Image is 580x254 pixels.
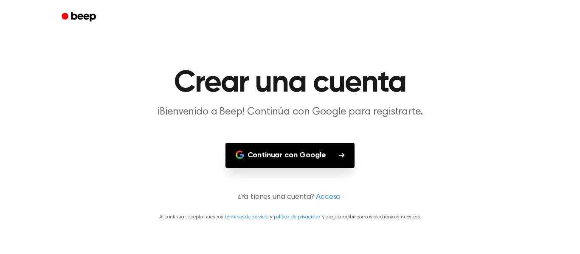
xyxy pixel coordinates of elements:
a: Acceso [316,192,341,203]
font: Al continuar, acepta nuestros [159,215,223,220]
font: y acepta recibir correos electrónicos nuestros. [322,215,421,220]
a: Bip [56,9,104,25]
a: términos de servicio [225,215,268,220]
font: Continuar con Google [248,151,326,159]
font: y [270,215,272,220]
font: ¡Bienvenido a Beep! Continúa con Google para registrarte. [158,107,423,117]
font: Acceso [316,193,341,201]
a: política de privacidad [274,215,321,220]
font: ¿Ya tienes una cuenta? [238,193,314,201]
font: Crear una cuenta [174,68,405,98]
button: Continuar con Google [225,143,355,168]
